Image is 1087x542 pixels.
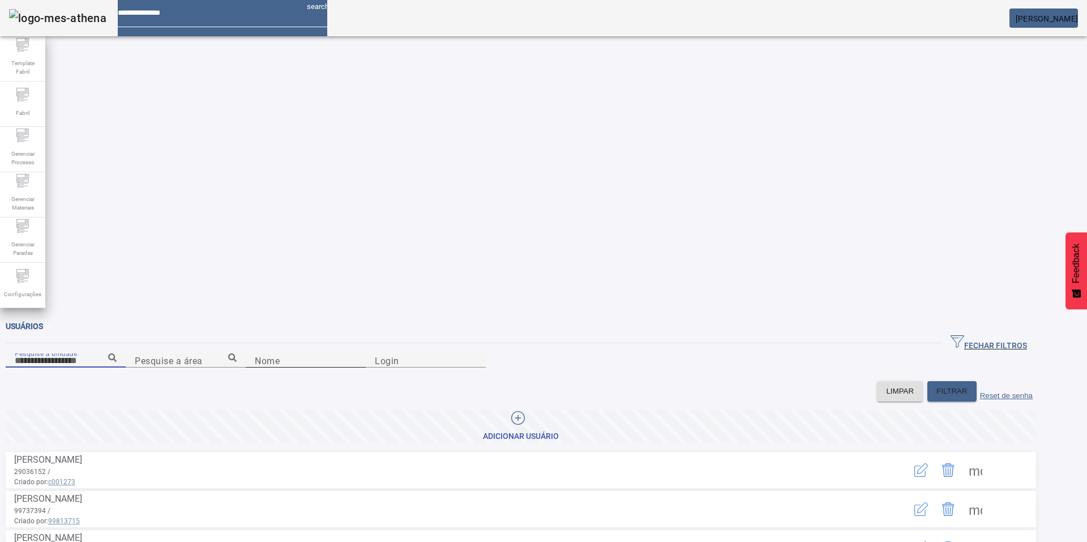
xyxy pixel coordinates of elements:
span: 29036152 / [14,468,50,476]
button: Adicionar Usuário [6,410,1036,443]
label: Reset de senha [980,391,1033,400]
button: FILTRAR [927,381,977,402]
span: Criado por: [14,477,863,487]
button: Mais [962,456,989,484]
span: [PERSON_NAME] [14,493,82,504]
span: Gerenciar Processo [6,146,40,170]
span: c001273 [48,478,75,486]
span: 99737394 / [14,507,50,515]
mat-label: Login [375,355,399,366]
div: Adicionar Usuário [483,431,559,442]
button: Delete [935,456,962,484]
button: Delete [935,496,962,523]
span: 99813715 [48,517,80,525]
span: Template Fabril [6,56,40,79]
img: logo-mes-athena [9,9,106,27]
span: [PERSON_NAME] [1016,14,1078,23]
span: Feedback [1071,244,1081,283]
button: Feedback - Mostrar pesquisa [1065,232,1087,309]
input: Number [15,354,117,368]
mat-label: Pesquise a unidade [15,349,77,357]
span: Configurações [1,287,45,302]
span: Criado por: [14,516,863,526]
span: Gerenciar Materiais [6,191,40,215]
span: [PERSON_NAME] [14,454,82,465]
mat-label: Nome [255,355,280,366]
mat-label: Pesquise a área [135,355,203,366]
button: Mais [962,496,989,523]
button: LIMPAR [877,381,923,402]
span: Usuários [6,322,43,331]
span: FECHAR FILTROS [951,335,1027,352]
input: Number [135,354,237,368]
button: Reset de senha [977,381,1036,402]
span: LIMPAR [886,386,914,397]
span: Fabril [12,105,33,121]
span: Gerenciar Paradas [6,237,40,261]
button: FECHAR FILTROS [942,333,1036,353]
span: FILTRAR [936,386,968,397]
